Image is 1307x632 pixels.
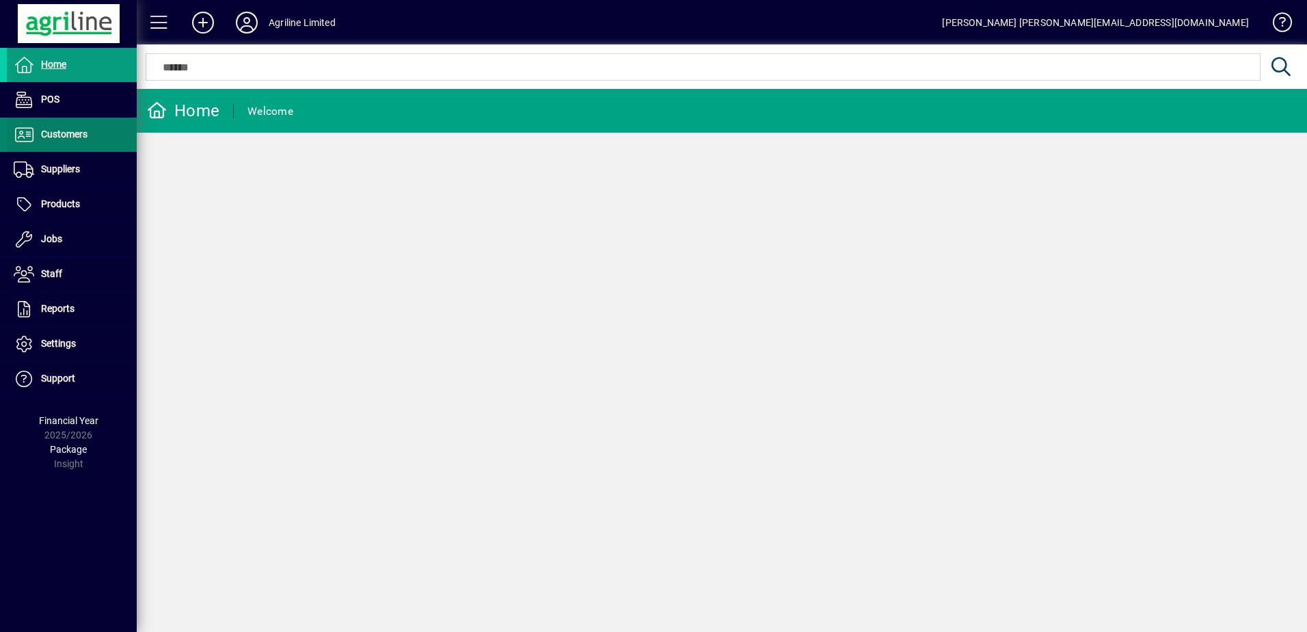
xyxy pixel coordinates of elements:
span: Home [41,59,66,70]
div: Welcome [247,101,293,122]
a: Customers [7,118,137,152]
span: Customers [41,129,87,140]
span: Suppliers [41,163,80,174]
a: POS [7,83,137,117]
a: Knowledge Base [1263,3,1290,47]
a: Reports [7,292,137,326]
a: Support [7,362,137,396]
span: Support [41,373,75,384]
a: Products [7,187,137,222]
a: Staff [7,257,137,291]
span: Settings [41,338,76,349]
span: Products [41,198,80,209]
a: Jobs [7,222,137,256]
div: Home [147,100,219,122]
span: POS [41,94,59,105]
div: Agriline Limited [269,12,336,34]
span: Staff [41,268,62,279]
div: [PERSON_NAME] [PERSON_NAME][EMAIL_ADDRESS][DOMAIN_NAME] [942,12,1249,34]
span: Financial Year [39,415,98,426]
span: Package [50,444,87,455]
span: Reports [41,303,75,314]
a: Settings [7,327,137,361]
button: Add [181,10,225,35]
a: Suppliers [7,153,137,187]
button: Profile [225,10,269,35]
span: Jobs [41,233,62,244]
